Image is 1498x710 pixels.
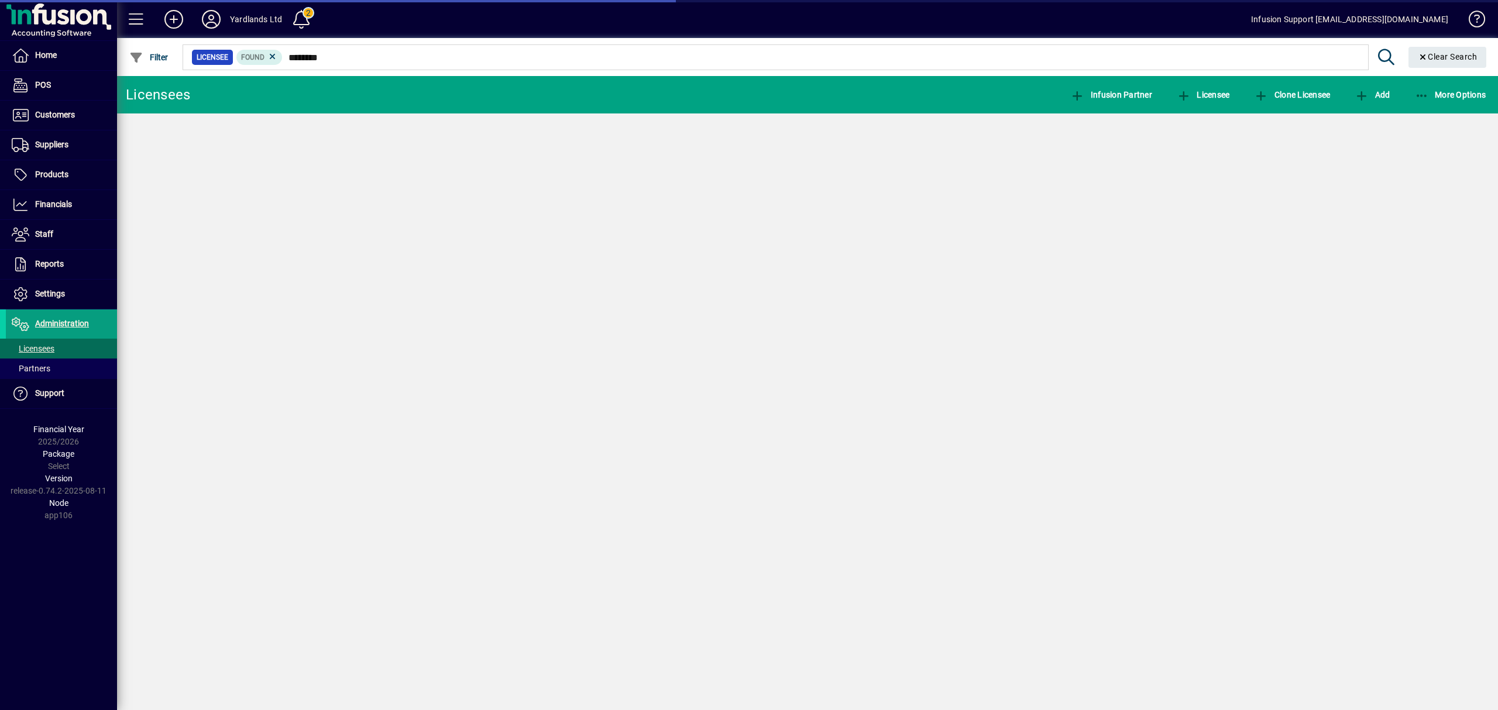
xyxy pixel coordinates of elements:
a: Settings [6,280,117,309]
button: Filter [126,47,171,68]
span: Reports [35,259,64,268]
span: Infusion Partner [1070,90,1152,99]
span: Licensees [12,344,54,353]
mat-chip: Found Status: Found [236,50,283,65]
a: POS [6,71,117,100]
button: Profile [193,9,230,30]
a: Products [6,160,117,189]
span: Home [35,50,57,60]
button: More Options [1412,84,1489,105]
button: Licensee [1174,84,1233,105]
span: Package [43,449,74,459]
a: Financials [6,190,117,219]
a: Staff [6,220,117,249]
a: Support [6,379,117,408]
button: Add [155,9,193,30]
div: Yardlands Ltd [230,10,282,29]
span: Clone Licensee [1254,90,1330,99]
button: Clone Licensee [1251,84,1333,105]
span: Version [45,474,73,483]
span: Suppliers [35,140,68,149]
span: Node [49,498,68,508]
span: Partners [12,364,50,373]
span: Settings [35,289,65,298]
span: Staff [35,229,53,239]
button: Clear [1408,47,1487,68]
span: Add [1355,90,1390,99]
span: Licensee [197,51,228,63]
span: Found [241,53,264,61]
a: Knowledge Base [1460,2,1483,40]
a: Reports [6,250,117,279]
span: Administration [35,319,89,328]
span: Financials [35,199,72,209]
button: Add [1352,84,1393,105]
span: Licensee [1177,90,1230,99]
a: Suppliers [6,130,117,160]
a: Customers [6,101,117,130]
div: Licensees [126,85,190,104]
span: POS [35,80,51,89]
a: Partners [6,359,117,378]
a: Home [6,41,117,70]
span: Support [35,388,64,398]
div: Infusion Support [EMAIL_ADDRESS][DOMAIN_NAME] [1251,10,1448,29]
a: Licensees [6,339,117,359]
span: More Options [1415,90,1486,99]
button: Infusion Partner [1067,84,1155,105]
span: Products [35,170,68,179]
span: Customers [35,110,75,119]
span: Filter [129,53,169,62]
span: Financial Year [33,425,84,434]
span: Clear Search [1418,52,1478,61]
